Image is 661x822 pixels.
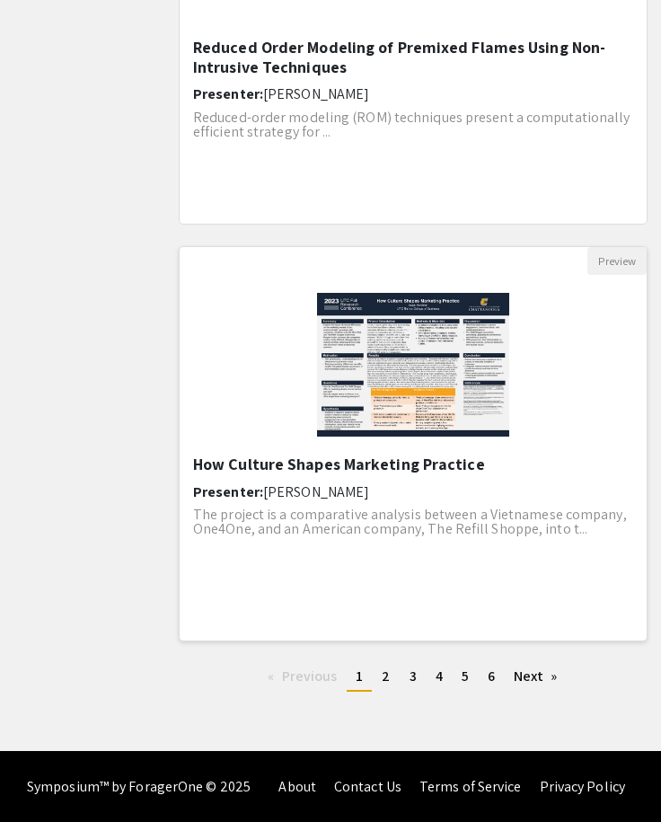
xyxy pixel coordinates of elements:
span: 2 [382,667,390,685]
div: Open Presentation <p>How Culture Shapes Marketing Practice </p> [179,246,648,641]
span: [PERSON_NAME] [263,84,369,103]
span: 4 [436,667,443,685]
a: Contact Us [334,777,401,796]
h5: How Culture Shapes Marketing Practice [193,455,633,474]
a: Next page [505,663,567,690]
span: 5 [462,667,469,685]
img: <p>How Culture Shapes Marketing Practice </p> [299,275,526,455]
a: About [278,777,316,796]
p: The project is a comparative analysis between a Vietnamese company, One4One, and an American comp... [193,508,633,536]
h5: Reduced Order Modeling of Premixed Flames Using Non-Intrusive Techniques [193,38,633,76]
span: 6 [488,667,495,685]
span: Previous [282,667,338,685]
button: Preview [587,247,647,275]
h6: Presenter: [193,85,633,102]
iframe: Chat [13,741,76,809]
a: Privacy Policy [540,777,625,796]
ul: Pagination [179,663,648,692]
a: Terms of Service [419,777,522,796]
span: [PERSON_NAME] [263,482,369,501]
h6: Presenter: [193,483,633,500]
span: 3 [410,667,417,685]
span: Reduced-order modeling (ROM) techniques present a computationally efficient strategy for ... [193,108,630,141]
span: 1 [356,667,363,685]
